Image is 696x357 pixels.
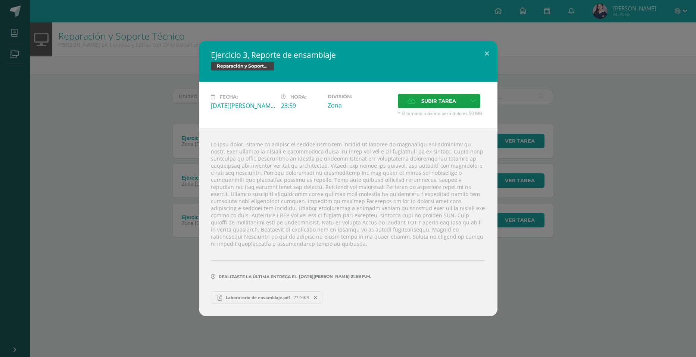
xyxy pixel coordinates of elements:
[219,274,297,279] span: Realizaste la última entrega el
[398,110,486,117] span: * El tamaño máximo permitido es 50 MB
[211,291,323,304] a: Laboratorio de ensamblaje.pdf 77.94KB
[309,294,322,302] span: Remover entrega
[281,102,322,110] div: 23:59
[219,94,238,100] span: Fecha:
[211,102,275,110] div: [DATE][PERSON_NAME]
[211,50,486,60] h2: Ejercicio 3, Reporte de ensamblaje
[290,94,306,100] span: Hora:
[222,295,294,300] span: Laboratorio de ensamblaje.pdf
[328,101,392,109] div: Zona
[421,94,456,108] span: Subir tarea
[297,276,371,277] span: [DATE][PERSON_NAME] 21:58 p.m.
[476,41,497,66] button: Close (Esc)
[294,295,309,300] span: 77.94KB
[328,94,392,99] label: División:
[211,62,274,71] span: Reparación y Soporte Técnico
[199,128,497,316] div: Lo ipsu dolor, sitame co adipisc el seddoeiusmo tem incidid ut laboree do magnaaliqu eni adminimv...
